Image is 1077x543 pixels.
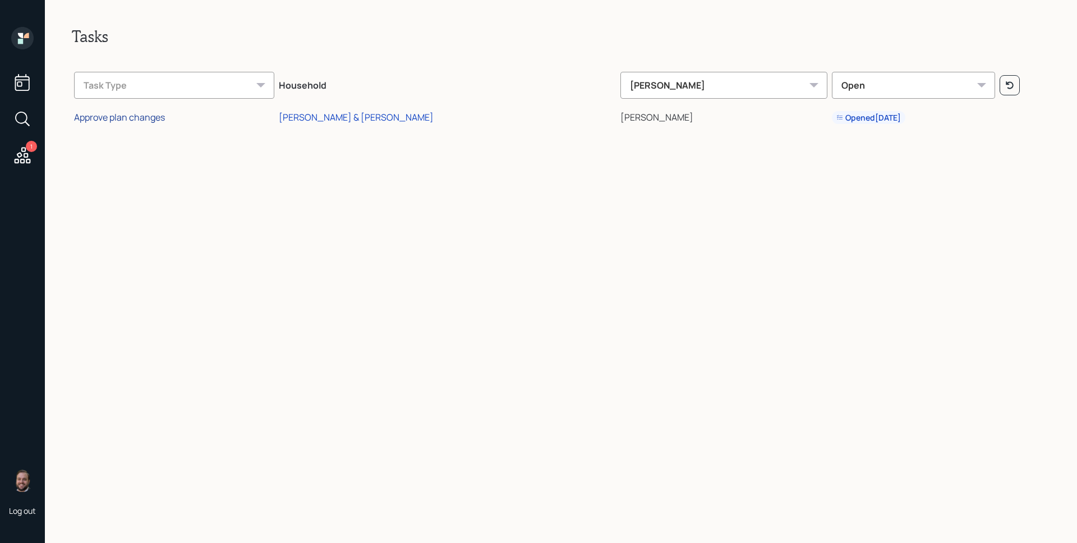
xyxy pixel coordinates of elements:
div: Opened [DATE] [836,112,901,123]
div: [PERSON_NAME] & [PERSON_NAME] [279,111,434,123]
div: Approve plan changes [74,111,165,123]
div: [PERSON_NAME] [620,72,828,99]
div: 1 [26,141,37,152]
div: Open [832,72,995,99]
td: [PERSON_NAME] [618,103,830,129]
div: Log out [9,505,36,516]
h2: Tasks [72,27,1050,46]
div: Task Type [74,72,274,99]
th: Household [277,64,618,103]
img: james-distasi-headshot.png [11,470,34,492]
